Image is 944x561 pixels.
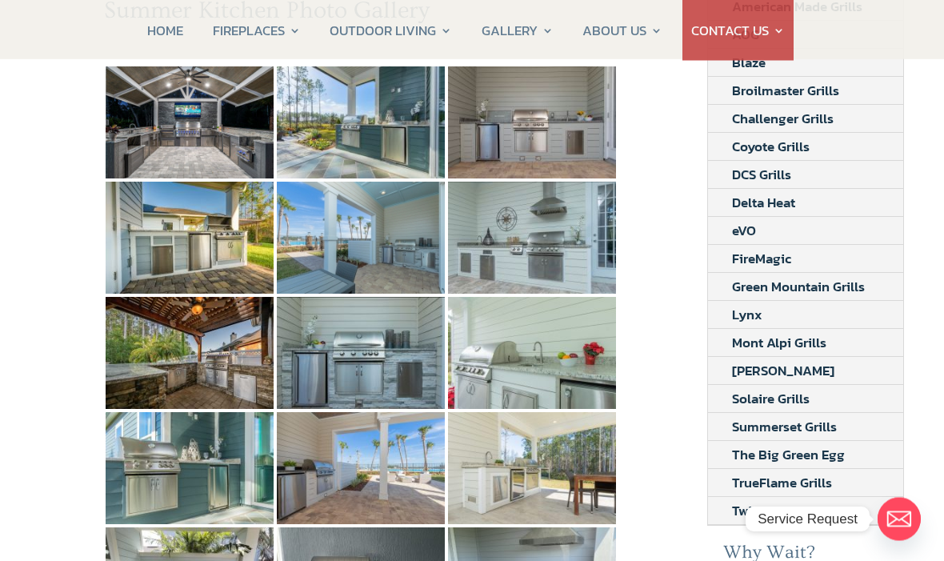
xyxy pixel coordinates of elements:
[708,218,780,245] a: eVO
[277,413,445,525] img: 10
[708,330,850,357] a: Mont Alpi Grills
[708,358,858,385] a: [PERSON_NAME]
[277,298,445,410] img: 7
[448,182,616,295] img: 5
[708,50,790,77] a: Blaze
[708,274,889,301] a: Green Mountain Grills
[708,134,834,161] a: Coyote Grills
[708,78,863,105] a: Broilmaster Grills
[708,190,819,217] a: Delta Heat
[448,413,616,525] img: 11
[878,498,921,541] a: Email
[708,246,815,273] a: FireMagic
[448,67,616,179] img: 2
[708,106,858,133] a: Challenger Grills
[708,498,827,525] a: Twin Eagles
[277,182,445,295] img: 4
[708,302,786,329] a: Lynx
[448,298,616,410] img: 8
[708,470,856,497] a: TrueFlame Grills
[277,67,445,179] img: 1
[708,442,869,469] a: The Big Green Egg
[708,414,861,441] a: Summerset Grills
[106,182,274,295] img: 3
[106,413,274,525] img: 9
[106,298,274,410] img: 6
[106,67,274,179] img: 30
[708,162,815,189] a: DCS Grills
[708,386,834,413] a: Solaire Grills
